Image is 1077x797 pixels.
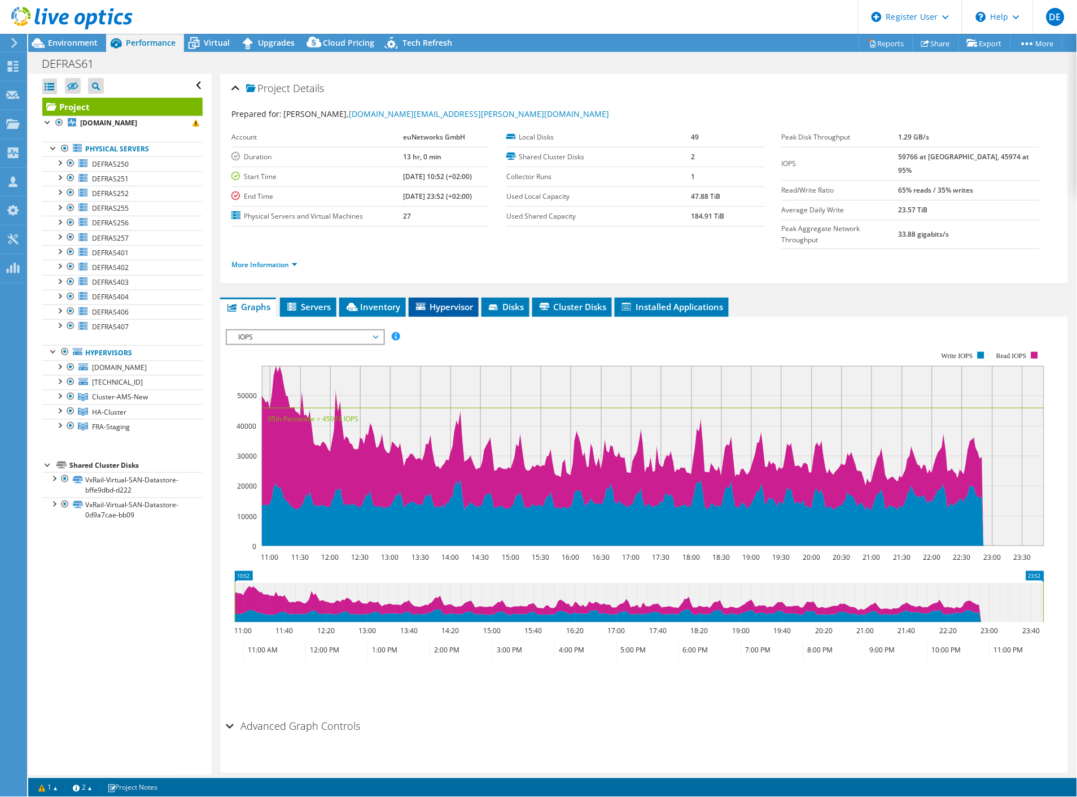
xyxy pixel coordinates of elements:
[126,37,176,48] span: Performance
[42,472,203,497] a: VxRail-Virtual-SAN-Datastore-bffe9dbd-d222
[958,34,1011,52] a: Export
[691,172,695,181] b: 1
[42,390,203,404] a: Cluster-AMS-New
[414,301,473,312] span: Hypervisor
[913,34,959,52] a: Share
[623,552,640,562] text: 17:00
[404,172,472,181] b: [DATE] 10:52 (+02:00)
[650,626,667,636] text: 17:40
[743,552,760,562] text: 19:00
[231,132,403,143] label: Account
[532,552,550,562] text: 15:30
[92,277,129,287] span: DEFRAS403
[404,152,442,162] b: 13 hr, 0 min
[502,552,520,562] text: 15:00
[92,203,129,213] span: DEFRAS255
[442,552,459,562] text: 14:00
[774,626,791,636] text: 19:40
[1014,552,1031,562] text: 23:30
[237,391,257,400] text: 50000
[863,552,881,562] text: 21:00
[92,407,126,417] span: HA-Cluster
[286,301,331,312] span: Servers
[940,626,957,636] text: 22:20
[42,216,203,230] a: DEFRAS256
[691,626,708,636] text: 18:20
[283,108,609,119] span: [PERSON_NAME],
[816,626,833,636] text: 20:20
[506,211,691,222] label: Used Shared Capacity
[683,552,701,562] text: 18:00
[323,37,374,48] span: Cloud Pricing
[231,211,403,222] label: Physical Servers and Virtual Machines
[233,330,378,344] span: IOPS
[69,459,203,472] div: Shared Cluster Disks
[859,34,913,52] a: Reports
[37,58,111,70] h1: DEFRAS61
[92,307,129,317] span: DEFRAS406
[506,171,691,182] label: Collector Runs
[953,552,971,562] text: 22:30
[293,81,324,95] span: Details
[782,223,899,246] label: Peak Aggregate Network Throughput
[235,626,252,636] text: 11:00
[237,421,256,431] text: 40000
[258,37,295,48] span: Upgrades
[42,304,203,319] a: DEFRAS406
[231,151,403,163] label: Duration
[92,392,148,402] span: Cluster-AMS-New
[567,626,584,636] text: 16:20
[538,301,606,312] span: Cluster Disks
[1047,8,1065,26] span: DE
[857,626,874,636] text: 21:00
[226,715,360,738] h2: Advanced Graph Controls
[608,626,625,636] text: 17:00
[246,83,290,94] span: Project
[773,552,790,562] text: 19:30
[92,218,129,228] span: DEFRAS256
[92,159,129,169] span: DEFRAS250
[899,229,949,239] b: 33.88 gigabits/s
[653,552,670,562] text: 17:30
[894,552,911,562] text: 21:30
[237,451,257,461] text: 30000
[231,191,403,202] label: End Time
[976,12,986,22] svg: \n
[506,151,691,163] label: Shared Cluster Disks
[204,37,230,48] span: Virtual
[593,552,610,562] text: 16:30
[713,552,730,562] text: 18:30
[345,301,400,312] span: Inventory
[92,422,130,432] span: FRA-Staging
[92,174,129,184] span: DEFRAS251
[1023,626,1040,636] text: 23:40
[92,363,147,372] span: [DOMAIN_NAME]
[382,552,399,562] text: 13:00
[42,116,203,130] a: [DOMAIN_NAME]
[42,419,203,434] a: FRA-Staging
[42,360,203,375] a: [DOMAIN_NAME]
[42,201,203,216] a: DEFRAS255
[412,552,430,562] text: 13:30
[782,132,899,143] label: Peak Disk Throughput
[80,118,137,128] b: [DOMAIN_NAME]
[899,185,974,195] b: 65% reads / 35% writes
[691,152,695,162] b: 2
[276,626,294,636] text: 11:40
[322,552,339,562] text: 12:00
[923,552,941,562] text: 22:00
[691,191,720,201] b: 47.88 TiB
[261,552,279,562] text: 11:00
[231,171,403,182] label: Start Time
[562,552,580,562] text: 16:00
[401,626,418,636] text: 13:40
[42,290,203,304] a: DEFRAS404
[292,552,309,562] text: 11:30
[487,301,524,312] span: Disks
[42,142,203,156] a: Physical Servers
[42,498,203,522] a: VxRail-Virtual-SAN-Datastore-0d9a7cae-bb09
[942,352,973,360] text: Write IOPS
[268,414,358,424] text: 95th Percentile = 45974 IOPS
[42,275,203,290] a: DEFRAS403
[996,352,1027,360] text: Read IOPS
